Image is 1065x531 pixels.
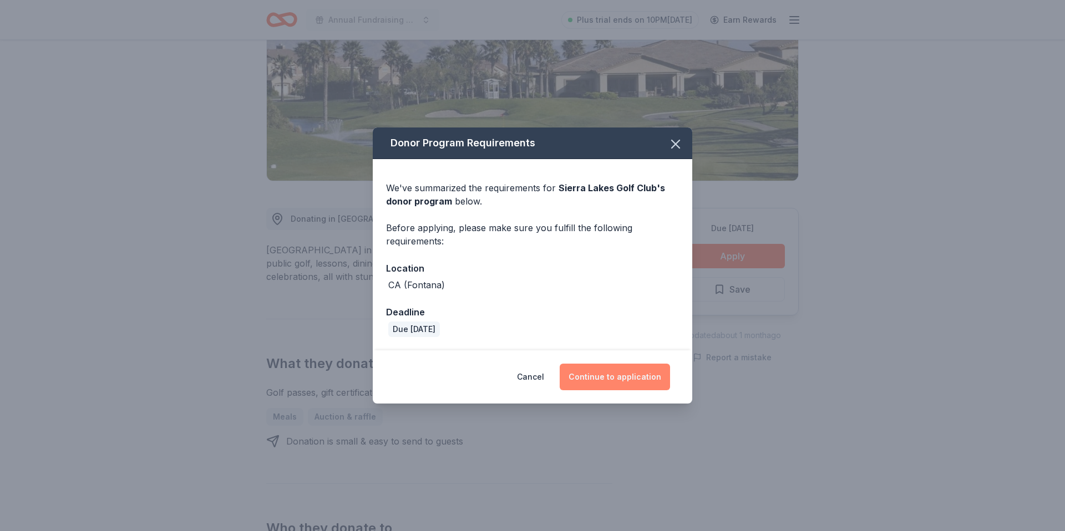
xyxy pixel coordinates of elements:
[386,221,679,248] div: Before applying, please make sure you fulfill the following requirements:
[373,127,692,159] div: Donor Program Requirements
[386,305,679,319] div: Deadline
[388,278,445,292] div: CA (Fontana)
[560,364,670,390] button: Continue to application
[388,321,440,337] div: Due [DATE]
[517,364,544,390] button: Cancel
[386,261,679,275] div: Location
[386,181,679,208] div: We've summarized the requirements for below.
